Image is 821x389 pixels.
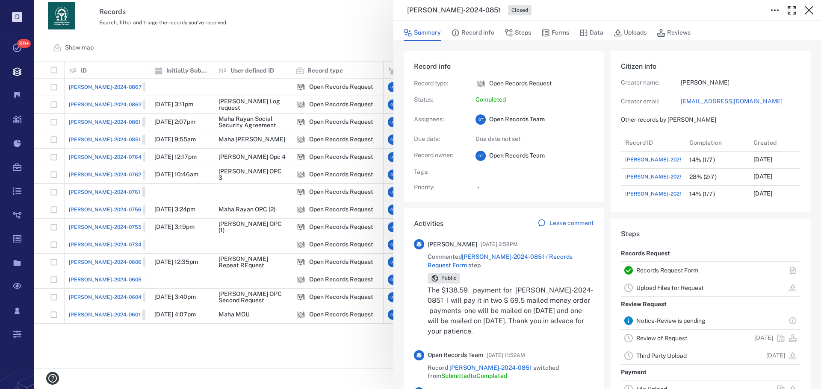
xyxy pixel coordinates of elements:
[625,190,698,198] a: [PERSON_NAME]-2025-0674
[689,174,717,180] div: 28% (2/7)
[489,79,552,88] p: Open Records Request
[689,191,715,197] div: 14% (1/7)
[477,183,594,192] p: -
[621,246,670,261] p: Records Request
[753,131,777,155] div: Created
[685,134,749,151] div: Completion
[476,372,507,379] span: Completed
[636,284,703,291] a: Upload Files for Request
[414,219,443,229] h6: Activities
[428,253,573,269] a: [PERSON_NAME]-2024-0851 / Records Request Form
[657,25,691,41] button: Reviews
[17,39,31,48] span: 99+
[625,156,698,164] a: [PERSON_NAME]-2025-0680
[441,372,470,379] span: Submitted
[621,229,800,239] h6: Steps
[621,97,681,106] p: Creator email:
[749,134,813,151] div: Created
[428,253,594,269] span: Commented step
[489,152,545,160] span: Open Records Team
[475,151,486,161] div: O T
[636,352,687,359] a: Third Party Upload
[783,2,800,19] button: Toggle Fullscreen
[681,97,800,106] a: [EMAIL_ADDRESS][DOMAIN_NAME]
[428,351,483,360] span: Open Records Team
[428,364,594,380] span: Record switched from to
[689,131,722,155] div: Completion
[487,350,525,360] span: [DATE] 11:52AM
[404,51,604,208] div: Record infoRecord type:icon Open Records RequestOpen Records RequestStatus:CompletedAssignees:OTO...
[407,5,501,15] h3: [PERSON_NAME]-2024-0851
[621,134,685,151] div: Record ID
[537,219,594,229] a: Leave comment
[475,79,486,89] div: Open Records Request
[611,51,811,219] div: Citizen infoCreator name:[PERSON_NAME]Creator email:[EMAIL_ADDRESS][DOMAIN_NAME]Other records by ...
[414,96,465,104] p: Status :
[681,79,800,87] p: [PERSON_NAME]
[475,96,594,104] p: Completed
[19,6,37,14] span: Help
[510,7,530,14] span: Closed
[753,173,772,181] p: [DATE]
[475,114,486,125] div: O T
[625,131,653,155] div: Record ID
[414,79,465,88] p: Record type :
[440,275,458,282] span: Public
[689,157,715,163] div: 14% (1/7)
[475,135,594,143] p: Due date not set
[753,190,772,198] p: [DATE]
[489,115,545,124] span: Open Records Team
[505,25,531,41] button: Steps
[621,116,800,124] p: Other records by [PERSON_NAME]
[753,155,772,164] p: [DATE]
[754,334,773,342] p: [DATE]
[625,172,723,182] a: [PERSON_NAME]-2025-0679
[800,2,818,19] button: Close
[636,317,706,324] a: Notice-Review is pending
[621,79,681,87] p: Creator name:
[621,297,667,312] p: Review Request
[621,61,800,72] h6: Citizen info
[579,25,603,41] button: Data
[481,239,518,249] span: [DATE] 2:58PM
[636,335,687,342] a: Review of Request
[549,219,594,228] p: Leave comment
[414,135,465,143] p: Due date :
[614,25,647,41] button: Uploads
[636,267,698,274] a: Records Request Form
[404,25,441,41] button: Summary
[451,25,494,41] button: Record info
[766,2,783,19] button: Toggle to Edit Boxes
[428,240,477,249] span: [PERSON_NAME]
[475,79,486,89] img: icon Open Records Request
[541,25,569,41] button: Forms
[414,115,465,124] p: Assignees :
[414,183,465,192] p: Priority :
[428,285,594,336] p: The $138.59 payment for [PERSON_NAME]-2024-0851 I will pay it in two $ 69.5 mailed money order pa...
[414,168,465,176] p: Tags :
[12,12,22,22] p: D
[414,151,465,160] p: Record owner :
[766,351,785,360] p: [DATE]
[449,364,532,371] a: [PERSON_NAME]-2024-0851
[625,173,698,181] span: [PERSON_NAME]-2025-0679
[414,61,594,72] h6: Record info
[621,365,647,380] p: Payment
